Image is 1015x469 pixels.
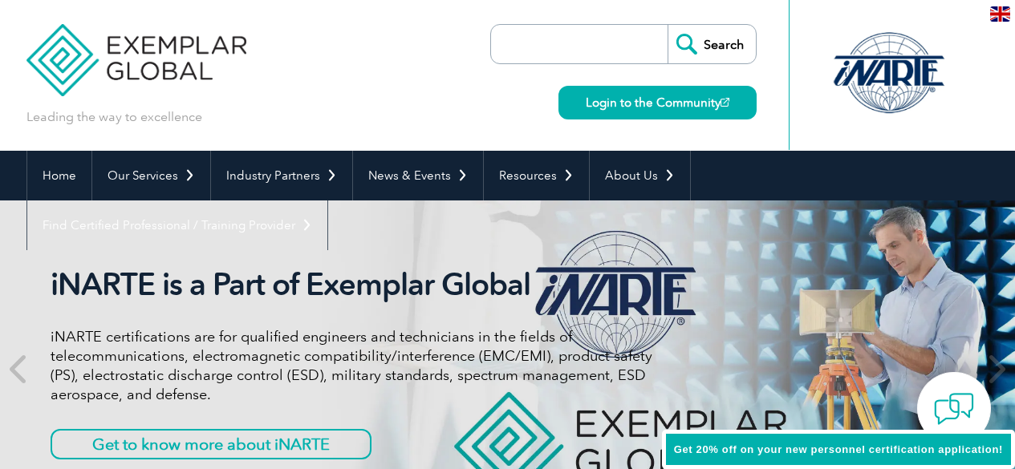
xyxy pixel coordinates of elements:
[590,151,690,200] a: About Us
[668,25,756,63] input: Search
[211,151,352,200] a: Industry Partners
[26,108,202,126] p: Leading the way to excellence
[674,443,1003,455] span: Get 20% off on your new personnel certification application!
[51,327,652,404] p: iNARTE certifications are for qualified engineers and technicians in the fields of telecommunicat...
[27,200,327,250] a: Find Certified Professional / Training Provider
[353,151,483,200] a: News & Events
[558,86,757,119] a: Login to the Community
[990,6,1010,22] img: en
[92,151,210,200] a: Our Services
[721,98,729,107] img: open_square.png
[934,389,974,429] img: contact-chat.png
[27,151,91,200] a: Home
[51,429,371,459] a: Get to know more about iNARTE
[51,266,652,303] h2: iNARTE is a Part of Exemplar Global
[484,151,589,200] a: Resources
